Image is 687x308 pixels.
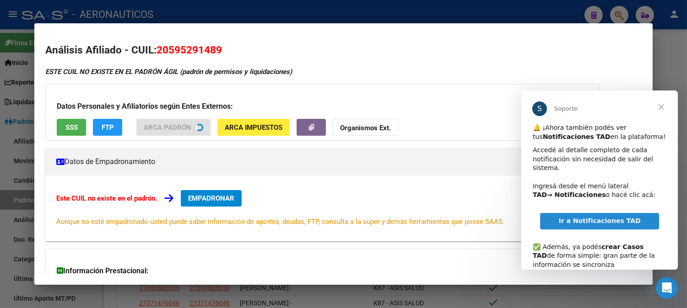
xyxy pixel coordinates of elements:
[11,143,145,206] div: ✅ Además, ya podés de forma simple: gran parte de la información se sincroniza automáticamente y ...
[217,119,290,136] button: ARCA Impuestos
[65,123,78,132] span: SSS
[225,123,282,132] span: ARCA Impuestos
[521,90,678,270] iframe: Intercom live chat mensaje
[45,68,292,76] strong: ESTE CUIL NO EXISTE EN EL PADRÓN ÁGIL (padrón de permisos y liquidaciones)
[333,119,398,136] button: Organismos Ext.
[656,277,678,299] iframe: Intercom live chat
[188,194,234,202] span: EMPADRONAR
[340,124,391,132] strong: Organismos Ext.
[45,148,642,175] mat-expansion-panel-header: Datos de Empadronamiento
[57,101,588,112] h3: Datos Personales y Afiliatorios según Entes Externos:
[56,156,620,167] mat-panel-title: Datos de Empadronamiento
[136,119,211,136] button: ARCA Padrón
[57,266,630,276] h3: Información Prestacional:
[57,119,86,136] button: SSS
[56,218,504,226] span: Aunque no esté empadronado usted puede saber información de aportes, deudas, FTP, consulta a la s...
[56,194,157,202] strong: Este CUIL no existe en el padrón.
[144,123,191,132] span: ARCA Padrón
[93,119,122,136] button: FTP
[181,190,242,207] button: EMPADRONAR
[102,123,114,132] span: FTP
[45,175,642,241] div: Datos de Empadronamiento
[157,44,222,56] span: 20595291489
[45,42,642,58] h2: Análisis Afiliado - CUIL:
